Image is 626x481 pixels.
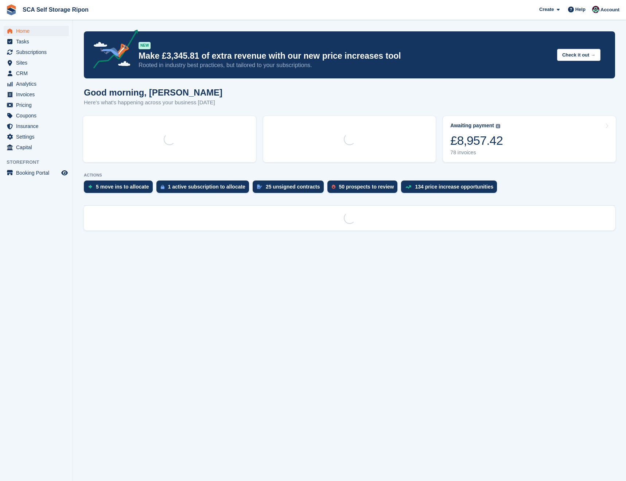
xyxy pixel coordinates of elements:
span: Settings [16,132,60,142]
div: Awaiting payment [450,123,494,129]
span: Capital [16,142,60,152]
div: 25 unsigned contracts [266,184,320,190]
a: menu [4,36,69,47]
a: menu [4,89,69,100]
div: 78 invoices [450,150,503,156]
img: price-adjustments-announcement-icon-8257ccfd72463d97f412b2fc003d46551f7dbcb40ab6d574587a9cd5c0d94... [87,30,138,71]
a: 1 active subscription to allocate [156,181,253,197]
a: 134 price increase opportunities [401,181,501,197]
span: Storefront [7,159,73,166]
span: Tasks [16,36,60,47]
span: Booking Portal [16,168,60,178]
div: £8,957.42 [450,133,503,148]
a: menu [4,100,69,110]
div: NEW [139,42,151,49]
a: menu [4,58,69,68]
a: menu [4,168,69,178]
a: menu [4,132,69,142]
p: Here's what's happening across your business [DATE] [84,98,222,107]
span: Insurance [16,121,60,131]
span: Home [16,26,60,36]
span: Sites [16,58,60,68]
span: Help [575,6,586,13]
a: 25 unsigned contracts [253,181,327,197]
span: CRM [16,68,60,78]
p: ACTIONS [84,173,615,178]
p: Make £3,345.81 of extra revenue with our new price increases tool [139,51,551,61]
span: Pricing [16,100,60,110]
div: 50 prospects to review [339,184,394,190]
a: SCA Self Storage Ripon [20,4,92,16]
img: price_increase_opportunities-93ffe204e8149a01c8c9dc8f82e8f89637d9d84a8eef4429ea346261dce0b2c0.svg [405,185,411,189]
div: 1 active subscription to allocate [168,184,245,190]
a: menu [4,110,69,121]
span: Subscriptions [16,47,60,57]
button: Check it out → [557,49,600,61]
div: 134 price increase opportunities [415,184,493,190]
p: Rooted in industry best practices, but tailored to your subscriptions. [139,61,551,69]
a: menu [4,68,69,78]
a: menu [4,79,69,89]
img: active_subscription_to_allocate_icon-d502201f5373d7db506a760aba3b589e785aa758c864c3986d89f69b8ff3... [161,185,164,189]
span: Analytics [16,79,60,89]
a: menu [4,47,69,57]
a: 5 move ins to allocate [84,181,156,197]
img: stora-icon-8386f47178a22dfd0bd8f6a31ec36ba5ce8667c1dd55bd0f319d3a0aa187defe.svg [6,4,17,15]
img: contract_signature_icon-13c848040528278c33f63329250d36e43548de30e8caae1d1a13099fd9432cc5.svg [257,185,262,189]
img: move_ins_to_allocate_icon-fdf77a2bb77ea45bf5b3d319d69a93e2d87916cf1d5bf7949dd705db3b84f3ca.svg [88,185,92,189]
span: Account [600,6,619,13]
a: menu [4,26,69,36]
a: menu [4,142,69,152]
img: Sam Chapman [592,6,599,13]
div: 5 move ins to allocate [96,184,149,190]
span: Invoices [16,89,60,100]
a: Preview store [60,168,69,177]
span: Coupons [16,110,60,121]
h1: Good morning, [PERSON_NAME] [84,88,222,97]
a: Awaiting payment £8,957.42 78 invoices [443,116,616,162]
img: icon-info-grey-7440780725fd019a000dd9b08b2336e03edf1995a4989e88bcd33f0948082b44.svg [496,124,500,128]
a: 50 prospects to review [327,181,401,197]
a: menu [4,121,69,131]
span: Create [539,6,554,13]
img: prospect-51fa495bee0391a8d652442698ab0144808aea92771e9ea1ae160a38d050c398.svg [332,185,335,189]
